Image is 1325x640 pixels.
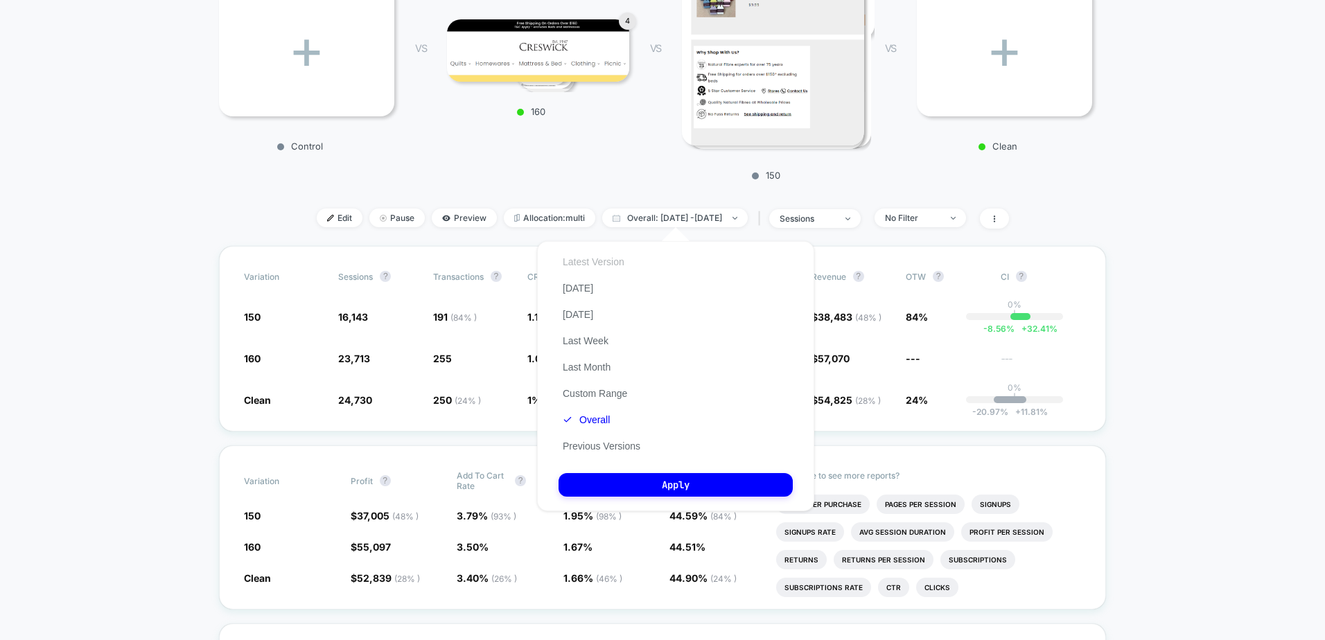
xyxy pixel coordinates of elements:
span: 255 [433,353,452,364]
img: rebalance [514,214,520,222]
span: ( 26 % ) [491,574,517,584]
button: ? [380,475,391,486]
span: Transactions [433,272,484,282]
span: ( 28 % ) [855,395,881,406]
span: Add To Cart Rate [457,470,508,491]
span: 32.41 % [1015,323,1058,334]
button: ? [853,271,864,282]
img: 160 main [447,19,629,82]
span: ( 84 % ) [450,312,477,323]
span: -8.56 % [983,323,1015,334]
li: Signups Rate [776,522,844,542]
span: ( 48 % ) [855,312,881,323]
span: ( 28 % ) [394,574,420,584]
li: Avg Session Duration [851,522,954,542]
button: Previous Versions [559,440,644,452]
span: 24,730 [338,394,372,406]
img: calendar [613,215,620,222]
span: 160 [244,541,261,553]
span: Allocation: multi [504,208,595,227]
button: Custom Range [559,387,631,400]
span: $ [811,311,881,323]
span: 55,097 [357,541,391,553]
span: ( 46 % ) [596,574,622,584]
span: 150 [244,510,261,522]
span: 44.90 % [669,572,737,584]
span: CI [1001,271,1077,282]
span: 57,070 [818,353,850,364]
span: $ [811,394,881,406]
div: sessions [780,213,835,224]
span: 24% [906,394,928,406]
img: edit [327,215,334,222]
li: Returns Per Session [834,550,933,569]
span: Clean [244,394,271,406]
span: 1.67 % [563,541,593,553]
p: 160 [440,106,622,117]
p: Control [212,141,387,152]
span: Revenue [811,272,846,282]
span: --- [1001,355,1081,365]
button: ? [491,271,502,282]
span: 84% [906,311,928,323]
span: 54,825 [818,394,881,406]
span: $ [811,353,850,364]
span: 3.40 % [457,572,517,584]
button: Latest Version [559,256,629,268]
span: $ [351,541,391,553]
span: 191 [433,311,477,323]
span: 3.50 % [457,541,489,553]
p: Clean [910,141,1085,152]
div: No Filter [885,213,940,223]
span: Overall: [DATE] - [DATE] [602,208,748,227]
li: Profit Per Session [961,522,1053,542]
span: VS [415,42,426,54]
span: Edit [317,208,362,227]
span: Sessions [338,272,373,282]
li: Pages Per Session [877,495,965,514]
span: + [1021,323,1027,334]
div: 4 [619,12,636,30]
button: ? [933,271,944,282]
span: 44.51 % [669,541,705,553]
span: Preview [432,208,497,227]
span: --- [906,353,920,364]
span: | [755,208,769,229]
button: Apply [559,473,793,497]
span: Pause [369,208,425,227]
li: Signups [972,495,1019,514]
button: ? [380,271,391,282]
img: end [380,215,387,222]
span: $ [351,510,419,522]
span: ( 24 % ) [455,395,481,406]
li: Subscriptions Rate [776,578,871,597]
span: 160 [244,353,261,364]
span: 11.81 % [1008,407,1048,417]
span: OTW [906,271,982,282]
img: end [951,217,956,220]
button: Last Week [559,335,613,347]
p: | [1013,310,1016,320]
span: 3.79 % [457,510,516,522]
span: Clean [244,572,271,584]
button: Last Month [559,361,615,373]
span: 23,713 [338,353,370,364]
span: 16,143 [338,311,368,323]
span: -20.97 % [972,407,1008,417]
p: Would like to see more reports? [776,470,1082,481]
li: Clicks [916,578,958,597]
button: [DATE] [559,308,597,321]
p: 150 [675,170,857,181]
span: Variation [244,470,320,491]
p: | [1013,393,1016,403]
li: Ctr [878,578,909,597]
span: VS [885,42,896,54]
li: Subscriptions [940,550,1015,569]
img: end [732,217,737,220]
span: ( 93 % ) [491,511,516,522]
span: 52,839 [357,572,420,584]
span: 250 [433,394,481,406]
button: ? [1016,271,1027,282]
button: [DATE] [559,282,597,294]
span: 37,005 [357,510,419,522]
